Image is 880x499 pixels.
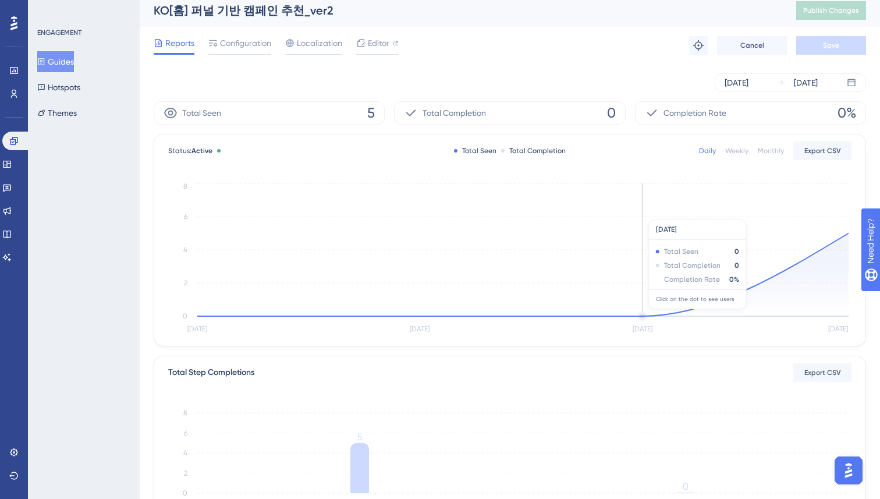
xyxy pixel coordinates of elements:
tspan: 6 [184,429,187,437]
div: ENGAGEMENT [37,28,81,37]
span: 0% [838,104,856,122]
span: Editor [368,36,389,50]
span: Active [191,147,212,155]
span: Cancel [740,41,764,50]
span: Export CSV [804,146,841,155]
span: Configuration [220,36,271,50]
tspan: [DATE] [633,325,652,333]
tspan: 4 [183,246,187,254]
button: Guides [37,51,74,72]
tspan: 0 [183,312,187,320]
tspan: [DATE] [828,325,848,333]
div: Total Seen [454,146,496,155]
button: Cancel [717,36,787,55]
span: Save [823,41,839,50]
button: Themes [37,102,77,123]
tspan: 8 [183,409,187,417]
tspan: 0 [183,489,187,497]
span: 5 [367,104,375,122]
div: Total Completion [501,146,566,155]
span: Localization [297,36,342,50]
div: KO[홈] 퍼널 기반 캠페인 추천_ver2 [154,2,767,19]
span: Completion Rate [663,106,726,120]
span: Reports [165,36,194,50]
span: Total Seen [182,106,221,120]
div: Daily [699,146,716,155]
tspan: [DATE] [187,325,207,333]
div: [DATE] [725,76,748,90]
tspan: 2 [184,469,187,477]
div: Monthly [758,146,784,155]
tspan: [DATE] [410,325,430,333]
span: Export CSV [804,368,841,377]
tspan: 6 [184,213,187,221]
button: Export CSV [793,141,851,160]
tspan: 0 [683,481,689,492]
span: Need Help? [27,3,73,17]
iframe: UserGuiding AI Assistant Launcher [831,453,866,488]
div: Total Step Completions [168,366,254,380]
tspan: 4 [183,449,187,457]
button: Save [796,36,866,55]
button: Hotspots [37,77,80,98]
button: Export CSV [793,363,851,382]
span: Total Completion [423,106,486,120]
span: Publish Changes [803,6,859,15]
span: Status: [168,146,212,155]
tspan: 2 [184,279,187,287]
tspan: 5 [357,431,363,443]
div: [DATE] [794,76,818,90]
tspan: 8 [183,182,187,190]
span: 0 [607,104,616,122]
div: Weekly [725,146,748,155]
button: Publish Changes [796,1,866,20]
